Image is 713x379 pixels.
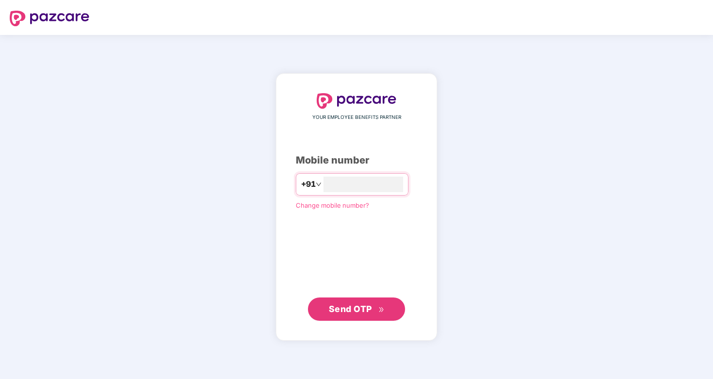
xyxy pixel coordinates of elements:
[329,304,372,314] span: Send OTP
[378,307,385,313] span: double-right
[10,11,89,26] img: logo
[296,153,417,168] div: Mobile number
[316,181,322,187] span: down
[317,93,396,109] img: logo
[301,178,316,190] span: +91
[308,297,405,321] button: Send OTPdouble-right
[296,201,369,209] a: Change mobile number?
[312,114,401,121] span: YOUR EMPLOYEE BENEFITS PARTNER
